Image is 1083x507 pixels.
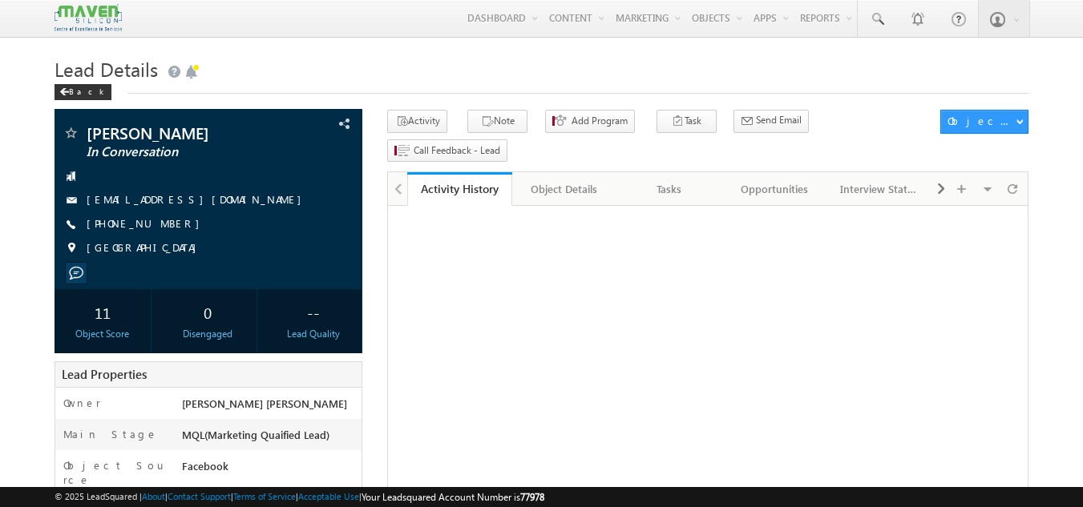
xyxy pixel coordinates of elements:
span: Lead Details [55,56,158,82]
div: Object Actions [948,114,1016,128]
span: Your Leadsquared Account Number is [362,491,544,503]
button: Task [657,110,717,133]
span: © 2025 LeadSquared | | | | | [55,489,544,505]
a: Tasks [617,172,722,206]
span: [GEOGRAPHIC_DATA] [87,240,204,256]
span: Call Feedback - Lead [414,143,500,158]
span: Send Email [756,113,802,127]
button: Note [467,110,527,133]
span: 77978 [520,491,544,503]
label: Object Source [63,458,167,487]
a: Contact Support [168,491,231,501]
div: Object Details [525,179,603,199]
span: Lead Properties [62,366,147,382]
a: Back [55,83,119,97]
a: Terms of Service [233,491,296,501]
span: Add Program [572,114,628,128]
div: 11 [59,297,147,327]
div: Object Score [59,327,147,341]
a: [EMAIL_ADDRESS][DOMAIN_NAME] [87,192,309,206]
a: Activity History [407,172,512,206]
div: MQL(Marketing Quaified Lead) [178,427,362,449]
a: About [142,491,165,501]
img: Custom Logo [55,4,122,32]
label: Owner [63,396,101,410]
div: Activity History [419,181,500,196]
button: Object Actions [940,110,1028,134]
div: Tasks [630,179,708,199]
div: Lead Quality [269,327,358,341]
div: 0 [164,297,253,327]
div: Opportunities [735,179,813,199]
span: In Conversation [87,144,277,160]
a: Object Details [512,172,617,206]
a: Opportunities [722,172,827,206]
a: Interview Status [827,172,932,206]
button: Send Email [733,110,809,133]
label: Main Stage [63,427,158,441]
span: [PERSON_NAME] [87,125,277,141]
a: Acceptable Use [298,491,359,501]
div: Interview Status [840,179,918,199]
button: Add Program [545,110,635,133]
button: Activity [387,110,447,133]
button: Call Feedback - Lead [387,139,507,163]
span: [PHONE_NUMBER] [87,216,208,232]
div: Facebook [178,458,362,481]
span: [PERSON_NAME] [PERSON_NAME] [182,396,347,410]
div: -- [269,297,358,327]
div: Back [55,84,111,100]
div: Disengaged [164,327,253,341]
